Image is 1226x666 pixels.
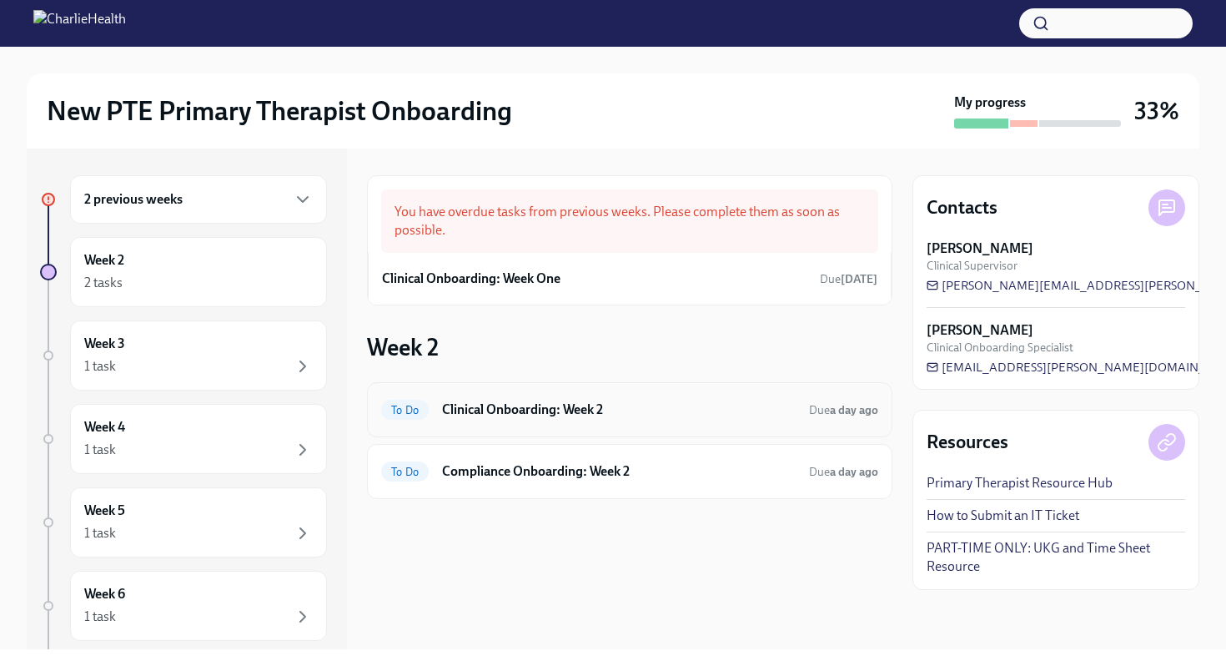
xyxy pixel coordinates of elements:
h6: Week 5 [84,502,125,520]
h6: Week 2 [84,251,124,270]
strong: [PERSON_NAME] [927,321,1033,340]
span: September 20th, 2025 10:00 [809,464,878,480]
a: Week 41 task [40,404,327,474]
strong: a day ago [830,403,878,417]
a: Week 51 task [40,487,327,558]
a: To DoCompliance Onboarding: Week 2Duea day ago [381,458,878,485]
a: Primary Therapist Resource Hub [927,474,1113,492]
span: Due [809,465,878,479]
strong: My progress [954,93,1026,112]
span: To Do [381,404,429,416]
span: September 20th, 2025 10:00 [809,402,878,418]
div: 1 task [84,608,116,626]
h6: 2 previous weeks [84,190,183,209]
h4: Contacts [927,195,997,220]
div: 2 previous weeks [70,175,327,224]
h4: Resources [927,430,1008,455]
h3: 33% [1134,96,1179,126]
span: Clinical Onboarding Specialist [927,340,1073,356]
div: 1 task [84,524,116,542]
span: To Do [381,466,429,478]
h6: Week 4 [84,418,125,436]
span: September 13th, 2025 10:00 [820,271,877,287]
span: Due [820,272,877,286]
a: Week 61 task [40,571,327,641]
div: 1 task [84,357,116,376]
img: CharlieHealth [33,10,126,37]
div: You have overdue tasks from previous weeks. Please complete them as soon as possible. [381,189,878,253]
a: Week 31 task [40,320,327,391]
h6: Week 6 [84,585,125,603]
span: Due [809,403,878,417]
a: To DoClinical Onboarding: Week 2Duea day ago [381,396,878,423]
strong: [PERSON_NAME] [927,240,1033,258]
div: 1 task [84,441,116,459]
h6: Compliance Onboarding: Week 2 [442,462,796,481]
h2: New PTE Primary Therapist Onboarding [47,94,512,128]
a: Clinical Onboarding: Week OneDue[DATE] [382,266,877,291]
h6: Clinical Onboarding: Week One [382,270,560,288]
strong: a day ago [830,465,878,479]
h3: Week 2 [367,332,439,362]
a: PART-TIME ONLY: UKG and Time Sheet Resource [927,539,1185,576]
a: Week 22 tasks [40,237,327,307]
div: 2 tasks [84,274,123,292]
h6: Week 3 [84,335,125,353]
h6: Clinical Onboarding: Week 2 [442,401,796,419]
a: How to Submit an IT Ticket [927,507,1079,525]
span: Clinical Supervisor [927,258,1017,274]
strong: [DATE] [841,272,877,286]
